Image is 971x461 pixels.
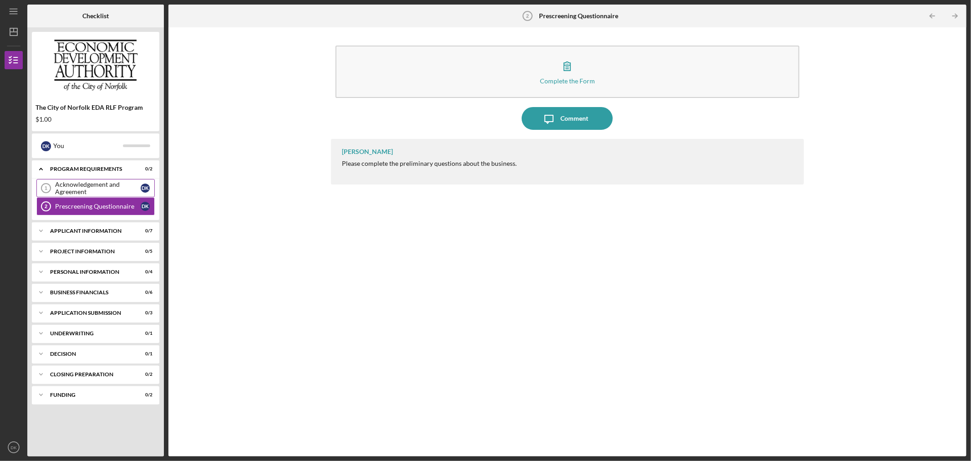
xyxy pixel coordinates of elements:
[50,166,130,172] div: Program Requirements
[136,166,153,172] div: 0 / 2
[41,141,51,151] div: D K
[141,184,150,193] div: D K
[539,12,618,20] b: Prescreening Questionnaire
[50,351,130,357] div: Decision
[342,160,517,167] div: Please complete the preliminary questions about the business.
[50,249,130,254] div: PROJECT INFORMATION
[136,249,153,254] div: 0 / 5
[82,12,109,20] b: Checklist
[50,392,130,398] div: Funding
[45,185,47,191] tspan: 1
[560,107,588,130] div: Comment
[36,179,155,197] a: 1Acknowledgement and AgreementDK
[136,351,153,357] div: 0 / 1
[136,372,153,377] div: 0 / 2
[136,331,153,336] div: 0 / 1
[36,116,156,123] div: $1.00
[136,269,153,275] div: 0 / 4
[141,202,150,211] div: D K
[45,204,47,209] tspan: 2
[55,181,141,195] div: Acknowledgement and Agreement
[55,203,141,210] div: Prescreening Questionnaire
[136,310,153,316] div: 0 / 3
[32,36,159,91] img: Product logo
[50,269,130,275] div: Personal Information
[50,331,130,336] div: Underwriting
[50,228,130,234] div: APPLICANT INFORMATION
[36,104,156,111] div: The City of Norfolk EDA RLF Program
[136,228,153,234] div: 0 / 7
[53,138,123,154] div: You
[50,372,130,377] div: Closing Preparation
[540,77,595,84] div: Complete the Form
[526,13,529,19] tspan: 2
[342,148,393,155] div: [PERSON_NAME]
[10,445,17,450] text: DK
[136,392,153,398] div: 0 / 2
[136,290,153,295] div: 0 / 6
[50,310,130,316] div: Application Submission
[5,438,23,456] button: DK
[522,107,613,130] button: Comment
[50,290,130,295] div: Business Financials
[36,197,155,215] a: 2Prescreening QuestionnaireDK
[336,46,800,98] button: Complete the Form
